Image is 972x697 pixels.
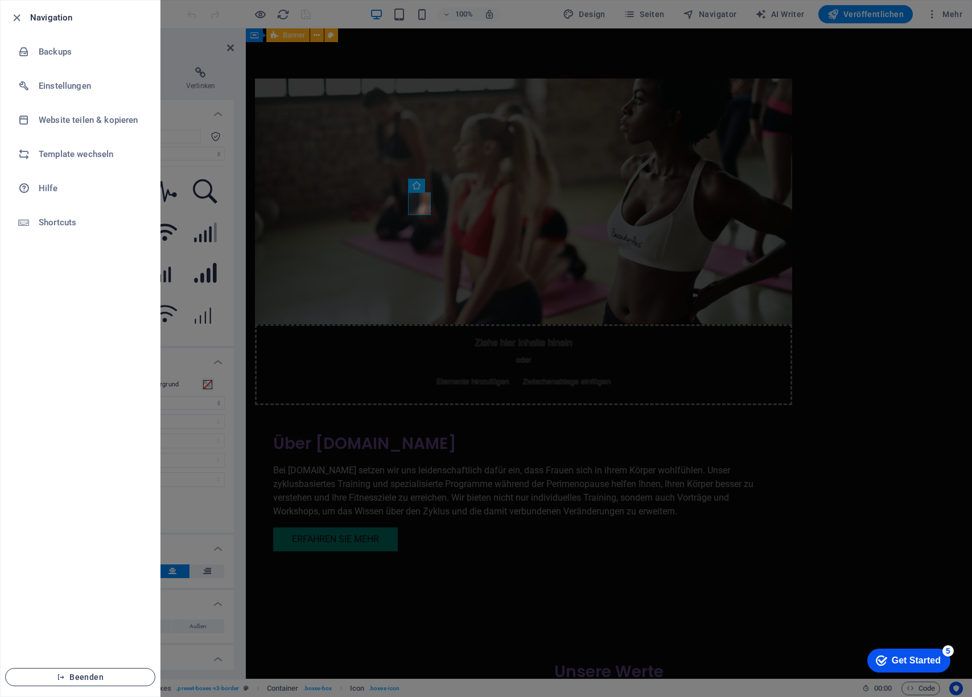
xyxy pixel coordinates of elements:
[39,45,144,59] h6: Backups
[39,182,144,195] h6: Hilfe
[39,113,144,127] h6: Website teilen & kopieren
[15,673,146,682] span: Beenden
[39,147,144,161] h6: Template wechseln
[30,11,151,24] h6: Navigation
[1,171,160,205] a: Hilfe
[9,296,546,377] div: Ziehe hier Inhalte hinein
[39,79,144,93] h6: Einstellungen
[81,2,93,14] div: 5
[186,345,268,361] span: Elemente hinzufügen
[39,216,144,229] h6: Shortcuts
[5,668,155,686] button: Beenden
[31,13,80,23] div: Get Started
[6,6,89,30] div: Get Started 5 items remaining, 0% complete
[273,345,369,361] span: Zwischenablage einfügen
